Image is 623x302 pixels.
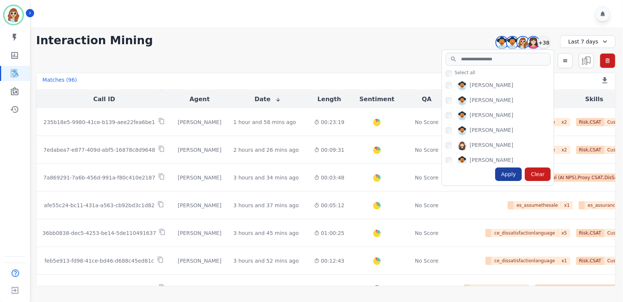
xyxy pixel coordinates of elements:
[559,146,570,154] span: x 2
[43,118,155,126] p: 235b18e5-9980-41ce-b139-aee22fea6be1
[470,156,513,165] div: [PERSON_NAME]
[470,141,513,150] div: [PERSON_NAME]
[559,229,570,237] span: x 5
[43,146,155,154] p: 7edabea7-e877-409d-abf5-16878c8d9648
[585,95,603,104] button: Skills
[42,76,77,87] div: Matches ( 96 )
[491,257,559,265] span: ce_dissatisfactionlanguage
[42,229,156,237] p: 36bb0838-dec5-4253-be14-5de110491637
[415,174,439,181] div: No Score
[314,118,344,126] div: 00:23:19
[559,118,570,126] span: x 2
[359,95,394,104] button: Sentiment
[314,257,344,265] div: 00:12:43
[4,6,22,24] img: Bordered avatar
[514,201,561,209] span: es_assumethesale
[561,201,573,209] span: x 1
[415,285,439,292] div: No Score
[576,146,605,154] span: Risk,CSAT
[36,34,153,47] h1: Interaction Mining
[314,285,344,292] div: 00:01:30
[314,174,344,181] div: 00:03:48
[45,257,154,265] p: feb5e913-fd98-41ce-bd46-d688c45ed81c
[314,202,344,209] div: 00:05:12
[44,202,154,209] p: afe55c24-bc11-431a-a563-cb92bd3c1d82
[470,284,517,293] span: es_assumethesale
[234,285,296,292] div: 4 hours and 9 mins ago
[234,118,296,126] div: 1 hour and 58 mins ago
[43,285,156,292] p: f2e585e9-aa8b-46d4-be66-0460d436d1bb
[415,229,439,237] div: No Score
[234,229,299,237] div: 3 hours and 45 mins ago
[415,118,439,126] div: No Score
[93,95,115,104] button: Call ID
[178,229,221,237] div: [PERSON_NAME]
[178,285,221,292] div: [PERSON_NAME]
[43,174,155,181] p: 7a869291-7a6b-456d-991a-f80c410e2187
[525,167,551,181] div: Clear
[415,146,439,154] div: No Score
[470,96,513,105] div: [PERSON_NAME]
[234,146,299,154] div: 2 hours and 26 mins ago
[470,111,513,120] div: [PERSON_NAME]
[538,36,550,49] div: +38
[314,229,344,237] div: 01:00:25
[559,257,570,265] span: x 1
[255,95,281,104] button: Date
[576,229,605,237] span: Risk,CSAT
[495,167,522,181] div: Apply
[178,146,221,154] div: [PERSON_NAME]
[560,35,616,48] div: Last 7 days
[178,257,221,265] div: [PERSON_NAME]
[190,95,210,104] button: Agent
[178,118,221,126] div: [PERSON_NAME]
[517,284,529,293] span: x 1
[415,202,439,209] div: No Score
[178,202,221,209] div: [PERSON_NAME]
[234,174,299,181] div: 3 hours and 34 mins ago
[234,257,299,265] div: 3 hours and 52 mins ago
[317,95,341,104] button: Length
[422,95,431,104] button: QA
[178,174,221,181] div: [PERSON_NAME]
[415,257,439,265] div: No Score
[576,118,605,126] span: Risk,CSAT
[455,70,475,76] span: Select all
[576,257,605,265] span: Risk,CSAT
[234,202,299,209] div: 3 hours and 37 mins ago
[470,126,513,135] div: [PERSON_NAME]
[314,146,344,154] div: 00:09:31
[470,81,513,90] div: [PERSON_NAME]
[491,229,559,237] span: ce_dissatisfactionlanguage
